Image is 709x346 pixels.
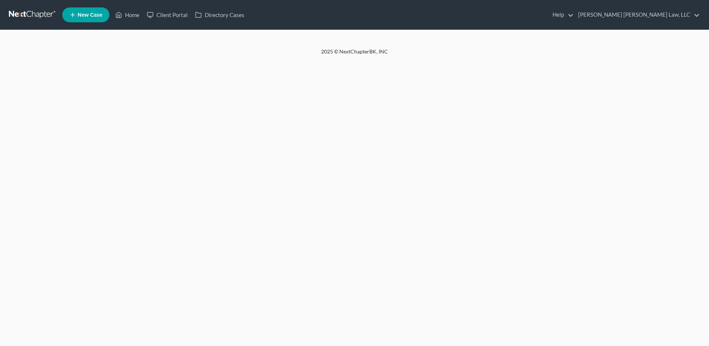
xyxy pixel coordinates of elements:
div: 2025 © NextChapterBK, INC [143,48,566,61]
a: Home [112,8,143,22]
a: Directory Cases [191,8,248,22]
a: Client Portal [143,8,191,22]
new-legal-case-button: New Case [62,7,109,22]
a: Help [549,8,574,22]
a: [PERSON_NAME] [PERSON_NAME] Law, LLC [574,8,700,22]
